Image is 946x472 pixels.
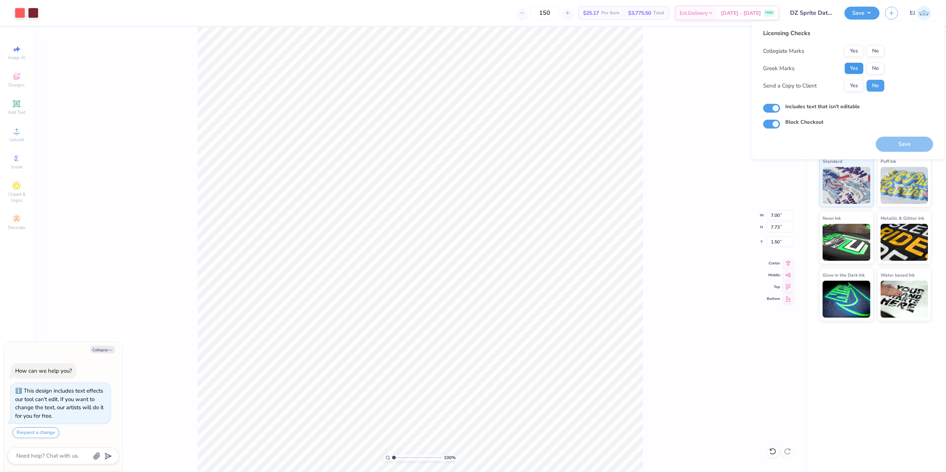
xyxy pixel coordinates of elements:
[823,167,870,204] img: Standard
[15,367,72,374] div: How can we help you?
[785,6,839,20] input: Untitled Design
[13,427,59,438] button: Request a change
[785,118,823,126] label: Block Checkout
[767,284,780,290] span: Top
[583,9,599,17] span: $25.17
[763,64,794,73] div: Greek Marks
[767,261,780,266] span: Center
[8,55,25,61] span: Image AI
[785,103,860,110] label: Includes text that isn't editable
[9,137,24,143] span: Upload
[601,9,619,17] span: Per Item
[867,62,884,74] button: No
[15,387,103,420] div: This design includes text effects our tool can't edit. If you want to change the text, our artist...
[910,6,931,20] a: EJ
[721,9,761,17] span: [DATE] - [DATE]
[767,273,780,278] span: Middle
[653,9,664,17] span: Total
[763,47,804,55] div: Collegiate Marks
[823,224,870,261] img: Neon Ink
[8,225,25,230] span: Decorate
[823,214,841,222] span: Neon Ink
[823,157,842,165] span: Standard
[767,296,780,301] span: Bottom
[844,45,864,57] button: Yes
[765,10,773,16] span: FREE
[881,157,896,165] span: Puff Ink
[763,82,817,90] div: Send a Copy to Client
[844,62,864,74] button: Yes
[867,80,884,92] button: No
[530,6,559,20] input: – –
[763,29,884,38] div: Licensing Checks
[823,281,870,318] img: Glow in the Dark Ink
[881,224,928,261] img: Metallic & Glitter Ink
[844,80,864,92] button: Yes
[444,454,456,461] span: 100 %
[11,164,23,170] span: Greek
[881,214,924,222] span: Metallic & Glitter Ink
[881,281,928,318] img: Water based Ink
[628,9,651,17] span: $3,775.50
[8,109,25,115] span: Add Text
[867,45,884,57] button: No
[680,9,708,17] span: Est. Delivery
[881,271,915,279] span: Water based Ink
[4,191,30,203] span: Clipart & logos
[8,82,25,88] span: Designs
[90,346,115,353] button: Collapse
[881,167,928,204] img: Puff Ink
[823,271,865,279] span: Glow in the Dark Ink
[910,9,915,17] span: EJ
[844,7,879,20] button: Save
[917,6,931,20] img: Edgardo Jr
